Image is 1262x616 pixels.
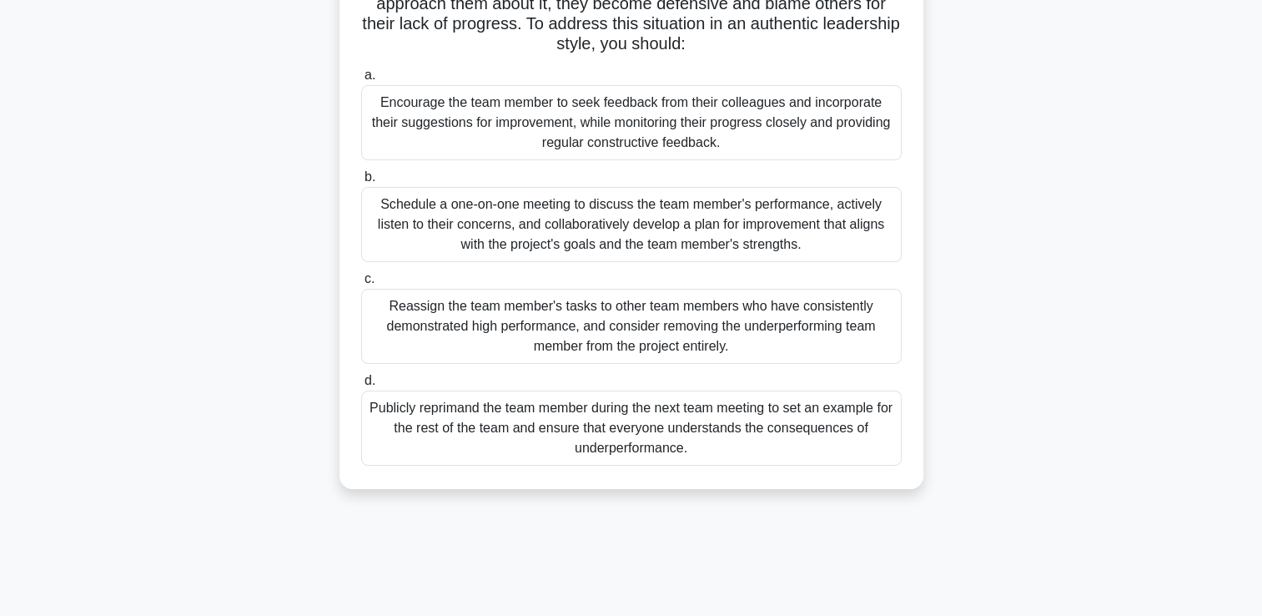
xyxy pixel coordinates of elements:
div: Reassign the team member's tasks to other team members who have consistently demonstrated high pe... [361,289,902,364]
span: d. [365,373,375,387]
div: Schedule a one-on-one meeting to discuss the team member's performance, actively listen to their ... [361,187,902,262]
div: Encourage the team member to seek feedback from their colleagues and incorporate their suggestion... [361,85,902,160]
span: b. [365,169,375,184]
span: a. [365,68,375,82]
div: Publicly reprimand the team member during the next team meeting to set an example for the rest of... [361,391,902,466]
span: c. [365,271,375,285]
